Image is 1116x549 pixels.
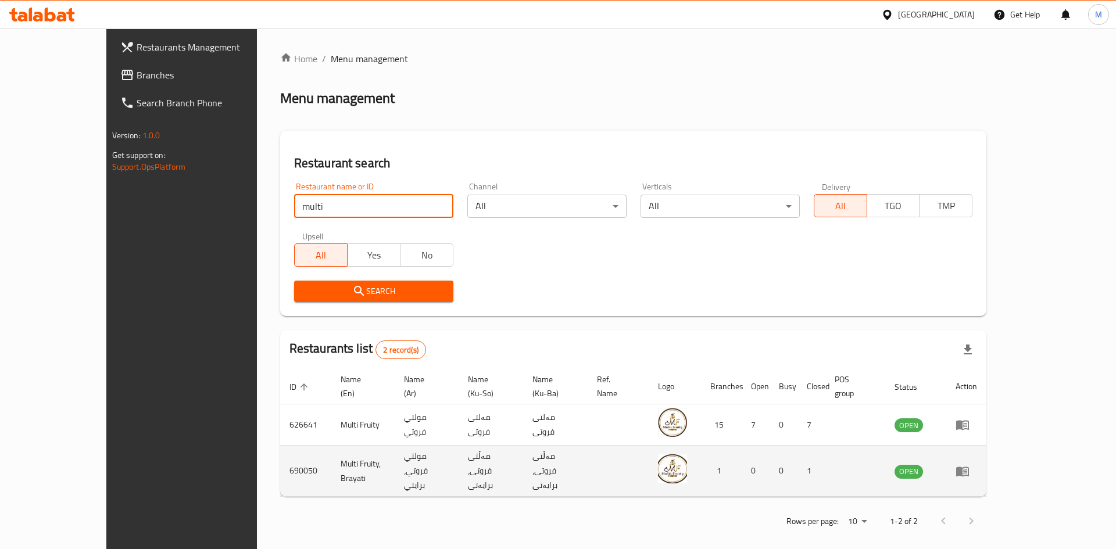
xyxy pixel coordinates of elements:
[375,340,426,359] div: Total records count
[786,514,839,529] p: Rows per page:
[467,195,627,218] div: All
[111,61,293,89] a: Branches
[872,198,915,214] span: TGO
[797,369,825,404] th: Closed
[294,281,453,302] button: Search
[658,408,687,437] img: Multi Fruity
[280,404,331,446] td: 626641
[341,372,381,400] span: Name (En)
[137,40,284,54] span: Restaurants Management
[895,465,923,478] span: OPEN
[331,404,395,446] td: Multi Fruity
[395,404,459,446] td: مولتي فروتي
[843,513,871,530] div: Rows per page:
[294,155,973,172] h2: Restaurant search
[898,8,975,21] div: [GEOGRAPHIC_DATA]
[376,345,425,356] span: 2 record(s)
[954,336,982,364] div: Export file
[112,128,141,143] span: Version:
[742,446,770,497] td: 0
[289,380,312,394] span: ID
[819,198,863,214] span: All
[895,419,923,432] span: OPEN
[924,198,968,214] span: TMP
[395,446,459,497] td: مولتي فروتي، برايتي
[701,369,742,404] th: Branches
[890,514,918,529] p: 1-2 of 2
[895,380,932,394] span: Status
[956,418,977,432] div: Menu
[137,68,284,82] span: Branches
[1095,8,1102,21] span: M
[303,284,444,299] span: Search
[649,369,701,404] th: Logo
[280,446,331,497] td: 690050
[770,404,797,446] td: 0
[742,369,770,404] th: Open
[404,372,445,400] span: Name (Ar)
[112,159,186,174] a: Support.OpsPlatform
[111,89,293,117] a: Search Branch Phone
[142,128,160,143] span: 1.0.0
[770,446,797,497] td: 0
[352,247,396,264] span: Yes
[641,195,800,218] div: All
[770,369,797,404] th: Busy
[895,465,923,479] div: OPEN
[895,418,923,432] div: OPEN
[280,52,317,66] a: Home
[280,89,395,107] h2: Menu management
[797,446,825,497] td: 1
[280,369,987,497] table: enhanced table
[294,195,453,218] input: Search for restaurant name or ID..
[331,446,395,497] td: Multi Fruity, Brayati
[400,243,453,267] button: No
[742,404,770,446] td: 7
[946,369,986,404] th: Action
[322,52,326,66] li: /
[289,340,426,359] h2: Restaurants list
[459,404,523,446] td: مەلتی فروتی
[459,446,523,497] td: مەڵتی فروتی، برایەتی
[294,243,348,267] button: All
[112,148,166,163] span: Get support on:
[523,404,588,446] td: مەلتی فروتی
[822,182,851,191] label: Delivery
[468,372,509,400] span: Name (Ku-So)
[405,247,449,264] span: No
[919,194,972,217] button: TMP
[347,243,400,267] button: Yes
[701,446,742,497] td: 1
[701,404,742,446] td: 15
[814,194,867,217] button: All
[597,372,635,400] span: Ref. Name
[302,232,324,240] label: Upsell
[111,33,293,61] a: Restaurants Management
[867,194,920,217] button: TGO
[532,372,574,400] span: Name (Ku-Ba)
[137,96,284,110] span: Search Branch Phone
[523,446,588,497] td: مەڵتی فروتی، برایەتی
[299,247,343,264] span: All
[797,404,825,446] td: 7
[658,454,687,483] img: Multi Fruity, Brayati
[280,52,987,66] nav: breadcrumb
[835,372,871,400] span: POS group
[331,52,408,66] span: Menu management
